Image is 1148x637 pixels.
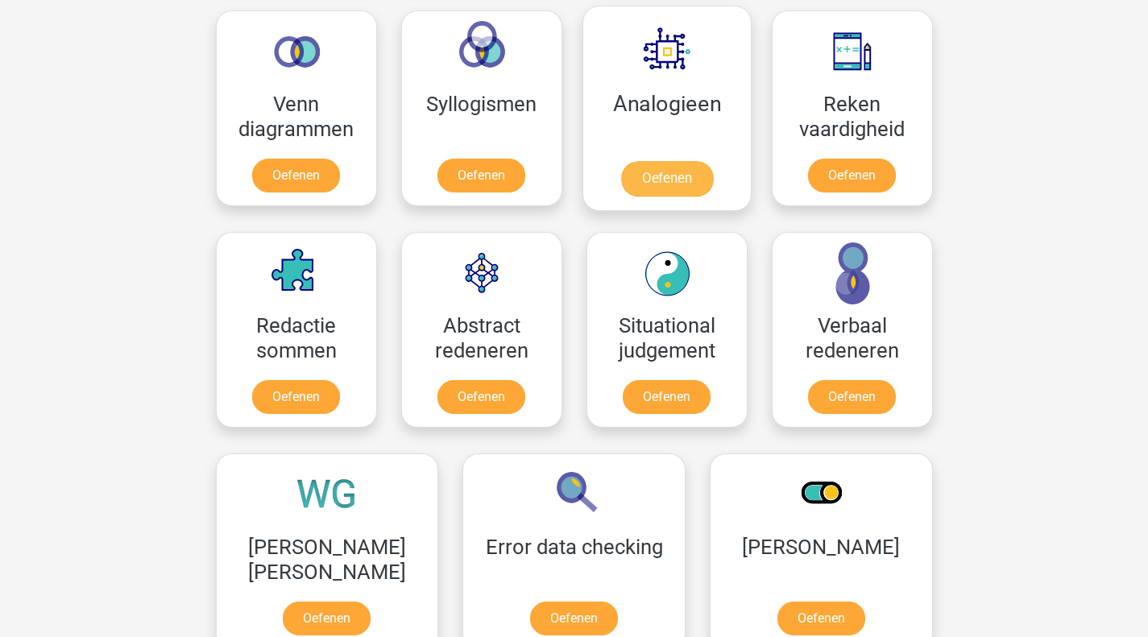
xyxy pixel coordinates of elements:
a: Oefenen [620,161,712,196]
a: Oefenen [252,159,340,192]
a: Oefenen [437,380,525,414]
a: Oefenen [808,159,896,192]
a: Oefenen [437,159,525,192]
a: Oefenen [252,380,340,414]
a: Oefenen [530,602,618,635]
a: Oefenen [777,602,865,635]
a: Oefenen [808,380,896,414]
a: Oefenen [623,380,711,414]
a: Oefenen [283,602,371,635]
